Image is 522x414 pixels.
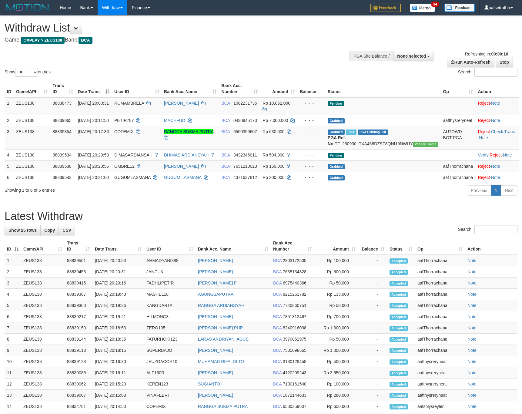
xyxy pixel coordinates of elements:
span: BCA [273,258,282,263]
img: Button%20Memo.svg [410,4,435,12]
span: Pending [328,101,344,106]
a: Show 25 rows [5,225,41,235]
span: BCA [221,129,230,134]
a: [PERSON_NAME] [164,101,199,106]
td: [DATE] 20:19:36 [92,300,144,311]
span: Accepted [390,303,408,308]
a: Reject [478,129,490,134]
th: Bank Acc. Number: activate to sort column ascending [219,80,260,97]
th: Op: activate to sort column ascending [415,237,465,255]
td: - [358,255,387,266]
th: Amount: activate to sort column ascending [260,80,297,97]
a: Note [467,314,477,319]
td: - [358,334,387,345]
th: ID [5,80,14,97]
td: [DATE] 20:18:35 [92,334,144,345]
a: Run Auto-Refresh [447,57,494,67]
a: Note [467,337,477,342]
td: 88839144 [65,334,92,345]
td: - [358,311,387,322]
td: aafThorrachana [415,311,465,322]
a: Note [467,359,477,364]
span: Copy 1082231735 to clipboard [233,101,257,106]
span: BCA [221,118,230,123]
th: Bank Acc. Name: activate to sort column ascending [196,237,271,255]
a: Reject [478,118,490,123]
span: 34 [431,2,439,7]
td: [DATE] 20:19:21 [92,311,144,322]
span: Accepted [390,315,408,320]
a: Note [467,393,477,398]
a: Reject [490,153,502,157]
td: aafThorrachana [415,289,465,300]
th: Status [325,80,441,97]
a: LARAS ANDRIYANI AGUS [198,337,249,342]
td: KANGDARTA [144,300,196,311]
a: [PERSON_NAME] PUR [198,325,243,330]
div: Showing 1 to 6 of 6 entries [5,185,213,193]
th: Date Trans.: activate to sort column ascending [92,237,144,255]
td: aafThorrachana [415,278,465,289]
td: · [475,97,519,115]
td: 3 [5,126,14,149]
th: Op: activate to sort column ascending [441,80,476,97]
span: Accepted [390,292,408,297]
a: Note [467,382,477,386]
td: ZEUS138 [21,322,65,334]
a: AGUNGSAPUTRA [198,292,233,297]
span: Copy 0430945173 to clipboard [233,118,257,123]
td: · · [475,149,519,160]
span: Copy 3130128458 to clipboard [283,359,306,364]
span: Vendor URL: https://trx31.1velocity.biz [413,142,438,147]
a: RANGGA SUKMA PUTRA [198,404,248,409]
span: [DATE] 20:17:36 [78,129,109,134]
td: 10 [5,356,21,367]
td: 88839113 [65,345,92,356]
a: Note [467,281,477,285]
span: Copy 7535098565 to clipboard [283,348,306,353]
td: aafThorrachana [441,172,476,183]
a: SUGIANTO [198,382,220,386]
span: Copy 3432346011 to clipboard [233,153,257,157]
button: None selected [393,51,433,61]
h1: Withdraw List [5,22,342,34]
th: ID: activate to sort column descending [5,237,21,255]
span: PGA Pending [358,130,388,135]
span: [DATE] 20:21:00 [78,175,109,180]
th: Action [475,80,519,97]
a: CSV [59,225,75,235]
td: aafthysreryneat [415,356,465,367]
span: CSV [62,228,71,233]
td: [DATE] 20:19:48 [92,289,144,300]
span: [DATE] 20:20:55 [78,164,109,169]
th: Action [465,237,517,255]
a: Reject [478,175,490,180]
td: aafThorrachana [415,255,465,266]
td: aafThorrachana [415,300,465,311]
td: FADHLIPETIR [144,278,196,289]
td: - [358,278,387,289]
td: ZEUS138 [21,278,65,289]
span: BCA [273,292,282,297]
a: Note [491,164,500,169]
span: Pending [328,153,344,158]
th: Bank Acc. Name: activate to sort column ascending [162,80,219,97]
span: Rp 160.000 [263,164,284,169]
a: RANGGA ARDIANSYAH [198,303,244,308]
td: 1 [5,97,14,115]
span: BCA [273,269,282,274]
span: Copy 4371637812 to clipboard [233,175,257,180]
span: Copy 6500359607 to clipboard [233,129,257,134]
img: MOTION_logo.png [5,3,51,12]
td: aafThorrachana [441,160,476,172]
div: PGA Site Balance / [350,51,393,61]
span: PETIR787 [114,118,134,123]
span: BCA [273,303,282,308]
td: 88839150 [65,322,92,334]
td: ZEUS138 [14,160,50,172]
td: Rp 1,300,000 [314,322,358,334]
div: - - - [300,152,323,158]
a: Note [491,118,500,123]
span: Rp 200.000 [263,175,284,180]
td: 5 [5,300,21,311]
